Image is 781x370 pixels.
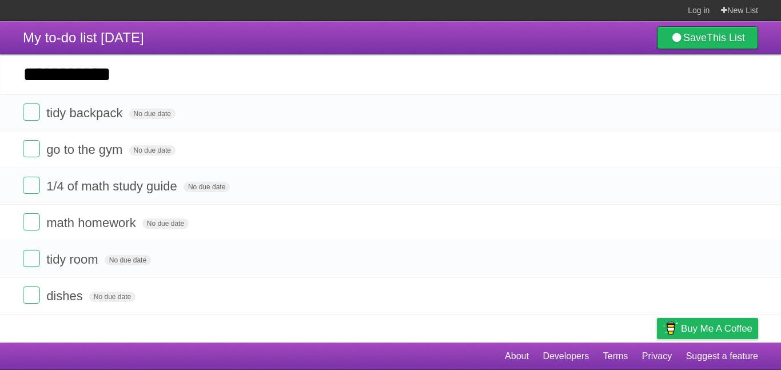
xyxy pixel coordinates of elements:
[603,345,628,367] a: Terms
[686,345,758,367] a: Suggest a feature
[129,109,176,119] span: No due date
[23,30,144,45] span: My to-do list [DATE]
[184,182,230,192] span: No due date
[657,318,758,339] a: Buy me a coffee
[46,216,139,230] span: math homework
[46,289,86,303] span: dishes
[142,218,189,229] span: No due date
[23,177,40,194] label: Done
[681,319,752,339] span: Buy me a coffee
[23,104,40,121] label: Done
[129,145,176,156] span: No due date
[46,179,180,193] span: 1/4 of math study guide
[642,345,672,367] a: Privacy
[707,32,745,43] b: This List
[46,106,125,120] span: tidy backpack
[23,140,40,157] label: Done
[46,142,125,157] span: go to the gym
[23,287,40,304] label: Done
[663,319,678,338] img: Buy me a coffee
[23,250,40,267] label: Done
[23,213,40,230] label: Done
[46,252,101,266] span: tidy room
[657,26,758,49] a: SaveThis List
[505,345,529,367] a: About
[105,255,151,265] span: No due date
[89,292,136,302] span: No due date
[543,345,589,367] a: Developers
